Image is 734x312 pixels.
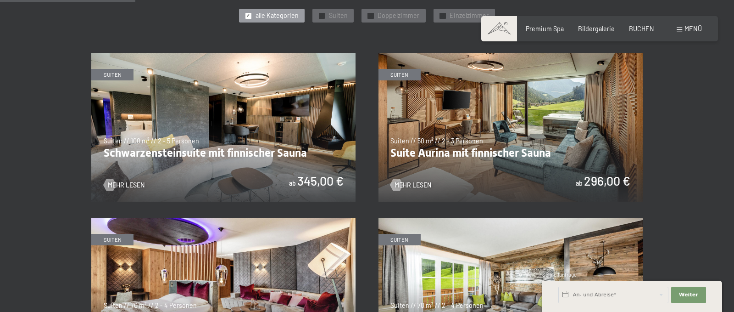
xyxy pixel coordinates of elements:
span: Doppelzimmer [378,11,419,20]
span: Einzelzimmer [450,11,489,20]
a: Romantic Suite mit Bio-Sauna [91,218,356,223]
span: ✓ [441,13,445,18]
span: Suiten [329,11,348,20]
span: Mehr Lesen [395,181,431,190]
span: Weiter [679,291,698,299]
img: Suite Aurina mit finnischer Sauna [378,53,643,202]
span: Mehr Lesen [108,181,145,190]
button: Weiter [671,287,706,303]
a: Mehr Lesen [104,181,145,190]
a: BUCHEN [629,25,654,33]
span: ✓ [246,13,250,18]
a: Schwarzensteinsuite mit finnischer Sauna [91,53,356,58]
img: Schwarzensteinsuite mit finnischer Sauna [91,53,356,202]
span: ✓ [320,13,323,18]
a: Bildergalerie [578,25,615,33]
span: Schnellanfrage [542,272,577,278]
a: Chaletsuite mit Bio-Sauna [378,218,643,223]
a: Mehr Lesen [390,181,431,190]
span: alle Kategorien [256,11,299,20]
a: Suite Aurina mit finnischer Sauna [378,53,643,58]
span: Menü [684,25,702,33]
span: ✓ [369,13,373,18]
a: Premium Spa [526,25,564,33]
